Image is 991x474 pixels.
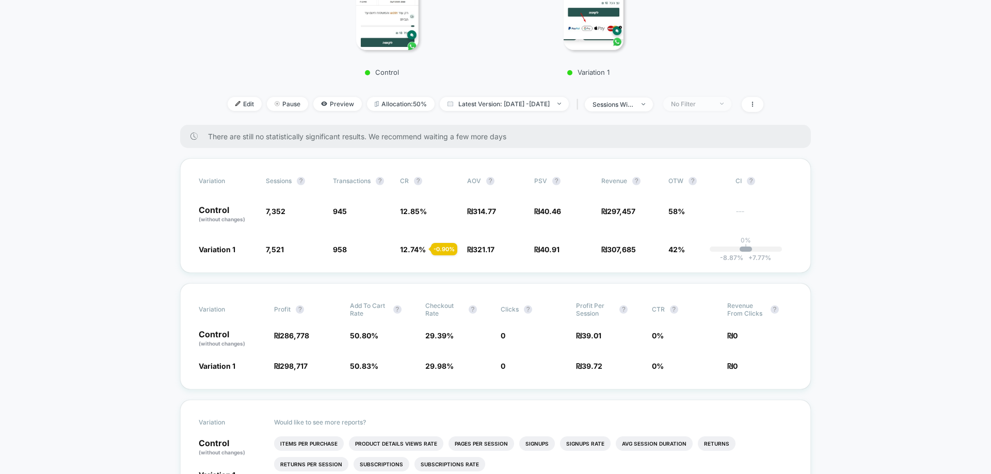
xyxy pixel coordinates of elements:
span: 42% [668,245,685,254]
li: Subscriptions [354,457,409,471]
span: (without changes) [199,449,245,455]
button: ? [393,305,402,314]
span: There are still no statistically significant results. We recommend waiting a few more days [208,132,790,141]
p: Would like to see more reports? [274,418,792,426]
li: Returns [698,436,736,451]
span: ₪ [601,245,636,254]
p: 0% [741,236,751,244]
span: 0 % [652,331,664,340]
button: ? [619,305,628,314]
span: Edit [228,97,262,111]
span: CR [400,177,409,185]
button: ? [296,305,304,314]
span: PSV [534,177,547,185]
button: ? [632,177,641,185]
span: 29.39 % [425,331,454,340]
li: Items Per Purchase [274,436,344,451]
span: + [748,254,753,261]
span: 298,717 [280,362,308,370]
span: Clicks [501,305,519,313]
div: sessions with impression [593,101,634,108]
div: - 0.90 % [431,243,457,255]
span: ₪ [274,331,309,340]
span: 307,685 [607,245,636,254]
span: 39.72 [582,362,602,370]
span: 0 [733,362,738,370]
span: CTR [652,305,665,313]
li: Subscriptions Rate [414,457,485,471]
li: Pages Per Session [449,436,514,451]
div: No Filter [671,100,712,108]
span: 7.77 % [743,254,771,261]
button: ? [297,177,305,185]
span: ₪ [274,362,308,370]
span: ₪ [576,331,601,340]
button: ? [689,177,697,185]
span: Pause [267,97,308,111]
span: (without changes) [199,216,245,222]
span: 945 [333,207,347,216]
li: Signups [519,436,555,451]
button: ? [486,177,494,185]
span: 0 % [652,362,664,370]
p: | [745,244,747,252]
span: 0 [501,331,505,340]
li: Avg Session Duration [616,436,693,451]
img: end [720,103,724,105]
span: 7,352 [266,207,285,216]
span: Checkout Rate [425,302,463,317]
span: Profit Per Session [576,302,614,317]
li: Product Details Views Rate [349,436,443,451]
span: ₪ [601,207,635,216]
span: Sessions [266,177,292,185]
span: | [574,97,585,112]
span: 7,521 [266,245,284,254]
button: ? [469,305,477,314]
span: 58% [668,207,685,216]
span: 297,457 [607,207,635,216]
span: 40.46 [540,207,561,216]
span: ₪ [727,362,738,370]
span: OTW [668,177,725,185]
img: rebalance [375,101,379,107]
button: ? [552,177,561,185]
span: 50.80 % [350,331,378,340]
p: Control [298,68,466,76]
span: Add To Cart Rate [350,302,388,317]
img: end [557,103,561,105]
span: Allocation: 50% [367,97,435,111]
span: ₪ [727,331,738,340]
span: AOV [467,177,481,185]
p: Control [199,206,255,223]
button: ? [670,305,678,314]
span: 40.91 [540,245,560,254]
span: 12.74 % [400,245,426,254]
li: Returns Per Session [274,457,348,471]
button: ? [524,305,532,314]
p: Control [199,439,264,456]
p: Control [199,330,264,348]
span: 958 [333,245,347,254]
span: Transactions [333,177,371,185]
span: 29.98 % [425,362,454,370]
button: ? [747,177,755,185]
button: ? [771,305,779,314]
span: Variation [199,177,255,185]
span: 12.85 % [400,207,427,216]
span: 50.83 % [350,362,378,370]
span: Variation [199,302,255,317]
span: 286,778 [280,331,309,340]
span: -8.87 % [720,254,743,261]
span: ₪ [467,245,494,254]
span: 0 [733,331,738,340]
span: Profit [274,305,291,313]
span: Preview [313,97,362,111]
span: ₪ [534,245,560,254]
img: edit [235,101,241,106]
span: Revenue From Clicks [727,302,765,317]
span: --- [736,208,792,223]
img: calendar [447,101,453,106]
span: 321.17 [473,245,494,254]
span: Variation 1 [199,245,235,254]
img: end [642,103,645,105]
